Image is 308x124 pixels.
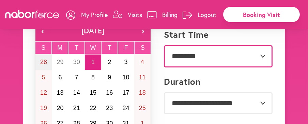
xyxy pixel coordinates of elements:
[73,105,80,111] abbr: October 21, 2025
[68,85,85,100] button: October 14, 2025
[134,85,151,100] button: October 18, 2025
[42,74,45,81] abbr: October 5, 2025
[40,89,47,96] abbr: October 12, 2025
[141,59,144,65] abbr: October 4, 2025
[41,44,45,51] abbr: Sunday
[90,44,96,51] abbr: Wednesday
[91,59,95,65] abbr: October 1, 2025
[123,105,129,111] abbr: October 24, 2025
[50,20,136,41] button: [DATE]
[52,70,68,85] button: October 6, 2025
[139,89,146,96] abbr: October 18, 2025
[90,105,96,111] abbr: October 22, 2025
[134,55,151,70] button: October 4, 2025
[68,55,85,70] button: September 30, 2025
[164,29,209,40] label: Start Time
[118,70,134,85] button: October 10, 2025
[101,85,118,100] button: October 16, 2025
[162,11,178,19] p: Billing
[101,100,118,116] button: October 23, 2025
[75,44,78,51] abbr: Tuesday
[108,74,111,81] abbr: October 9, 2025
[57,105,63,111] abbr: October 20, 2025
[101,70,118,85] button: October 9, 2025
[141,44,145,51] abbr: Saturday
[139,105,146,111] abbr: October 25, 2025
[106,105,113,111] abbr: October 23, 2025
[68,100,85,116] button: October 21, 2025
[118,100,134,116] button: October 24, 2025
[223,7,300,22] div: Booking Visit
[118,55,134,70] button: October 3, 2025
[124,59,128,65] abbr: October 3, 2025
[118,85,134,100] button: October 17, 2025
[90,89,96,96] abbr: October 15, 2025
[40,59,47,65] abbr: September 28, 2025
[164,76,200,87] label: Duration
[57,44,62,51] abbr: Monday
[35,55,52,70] button: September 28, 2025
[85,55,101,70] button: October 1, 2025
[85,100,101,116] button: October 22, 2025
[108,44,111,51] abbr: Thursday
[52,55,68,70] button: September 29, 2025
[52,85,68,100] button: October 13, 2025
[134,70,151,85] button: October 11, 2025
[128,11,142,19] p: Visits
[85,70,101,85] button: October 8, 2025
[57,89,63,96] abbr: October 13, 2025
[147,4,178,25] a: Billing
[40,105,47,111] abbr: October 19, 2025
[73,89,80,96] abbr: October 14, 2025
[66,4,108,25] a: My Profile
[52,100,68,116] button: October 20, 2025
[123,74,129,81] abbr: October 10, 2025
[91,74,95,81] abbr: October 8, 2025
[108,59,111,65] abbr: October 2, 2025
[124,44,128,51] abbr: Friday
[35,100,52,116] button: October 19, 2025
[57,59,63,65] abbr: September 29, 2025
[35,85,52,100] button: October 12, 2025
[35,70,52,85] button: October 5, 2025
[136,20,151,41] button: ›
[183,4,216,25] a: Logout
[58,74,62,81] abbr: October 6, 2025
[113,4,142,25] a: Visits
[139,74,146,81] abbr: October 11, 2025
[106,89,113,96] abbr: October 16, 2025
[134,100,151,116] button: October 25, 2025
[101,55,118,70] button: October 2, 2025
[198,11,216,19] p: Logout
[123,89,129,96] abbr: October 17, 2025
[85,85,101,100] button: October 15, 2025
[81,11,108,19] p: My Profile
[35,20,50,41] button: ‹
[68,70,85,85] button: October 7, 2025
[75,74,78,81] abbr: October 7, 2025
[73,59,80,65] abbr: September 30, 2025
